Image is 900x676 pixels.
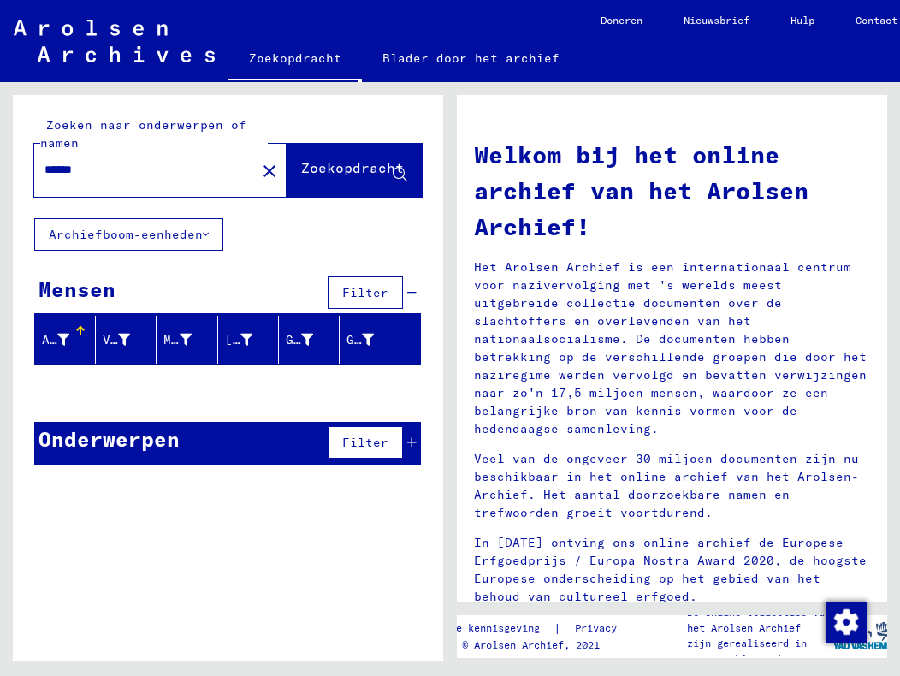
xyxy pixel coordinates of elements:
[856,14,897,27] font: Contact
[163,332,248,347] font: Meisjesnaam
[259,161,280,181] mat-icon: close
[402,638,600,651] font: Copyright © Arolsen Archief, 2021
[684,14,749,27] font: Nieuwsbrief
[286,332,386,347] font: Geboortedatum
[346,332,431,347] font: Gevangene #
[342,435,388,450] font: Filter
[825,601,866,642] div: Wijzigingstoestemming
[402,621,540,634] font: Juridische kennisgeving
[301,159,404,176] font: Zoekopdracht
[157,316,217,364] mat-header-cell: Meisjesnaam
[342,285,388,300] font: Filter
[225,326,278,353] div: [GEOGRAPHIC_DATA]
[228,38,362,82] a: Zoekopdracht
[34,218,223,251] button: Archiefboom-eenheden
[218,316,279,364] mat-header-cell: Geboorteplaats
[346,326,400,353] div: Gevangene #
[287,144,422,197] button: Zoekopdracht
[474,451,859,520] font: Veel van de ongeveer 30 miljoen documenten zijn nu beschikbaar in het online archief van het Arol...
[14,20,215,62] img: Arolsen_neg.svg
[225,332,356,347] font: [GEOGRAPHIC_DATA]
[575,621,653,634] font: Privacybeleid
[279,316,340,364] mat-header-cell: Geboortedatum
[826,602,867,643] img: Wijzigingstoestemming
[328,426,403,459] button: Filter
[474,139,808,241] font: Welkom bij het online archief van het Arolsen Archief!
[42,332,119,347] font: Achternaam
[362,38,580,79] a: Blader door het archief
[42,326,95,353] div: Achternaam
[249,50,341,66] font: Zoekopdracht
[382,50,560,66] font: Blader door het archief
[474,535,867,604] font: In [DATE] ontving ons online archief de Europese Erfgoedprijs / Europa Nostra Award 2020, de hoog...
[790,14,814,27] font: Hulp
[328,276,403,309] button: Filter
[286,326,339,353] div: Geboortedatum
[474,259,867,436] font: Het Arolsen Archief is een internationaal centrum voor nazivervolging met 's werelds meest uitgeb...
[252,153,287,187] button: Duidelijk
[40,117,246,151] font: Zoeken naar onderwerpen of namen
[38,276,115,302] font: Mensen
[687,637,807,665] font: zijn gerealiseerd in samenwerking met
[35,316,96,364] mat-header-cell: Achternaam
[38,426,180,452] font: Onderwerpen
[402,620,554,637] a: Juridische kennisgeving
[163,326,216,353] div: Meisjesnaam
[96,316,157,364] mat-header-cell: Voornaam
[49,227,203,242] font: Archiefboom-eenheden
[601,14,642,27] font: Doneren
[554,620,561,636] font: |
[561,620,673,637] a: Privacybeleid
[340,316,420,364] mat-header-cell: Gevangene #
[103,326,156,353] div: Voornaam
[103,332,164,347] font: Voornaam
